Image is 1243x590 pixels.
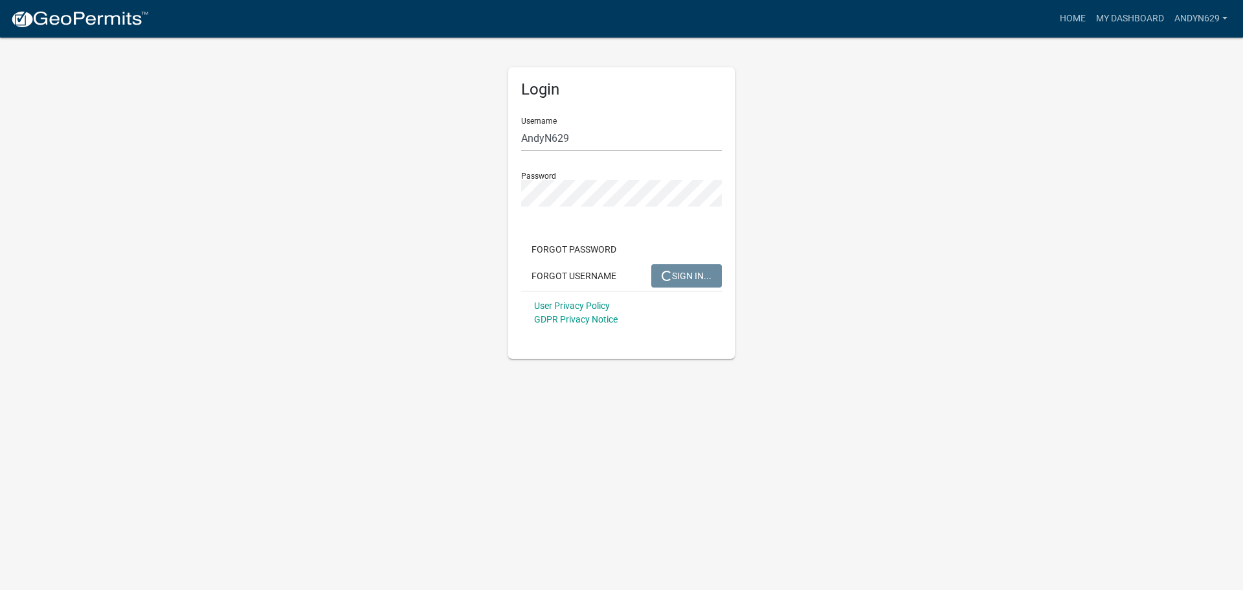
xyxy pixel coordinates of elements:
[1055,6,1091,31] a: Home
[1091,6,1169,31] a: My Dashboard
[534,301,610,311] a: User Privacy Policy
[1169,6,1233,31] a: AndyN629
[534,314,618,324] a: GDPR Privacy Notice
[521,238,627,261] button: Forgot Password
[651,264,722,288] button: SIGN IN...
[521,264,627,288] button: Forgot Username
[662,270,711,280] span: SIGN IN...
[521,80,722,99] h5: Login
